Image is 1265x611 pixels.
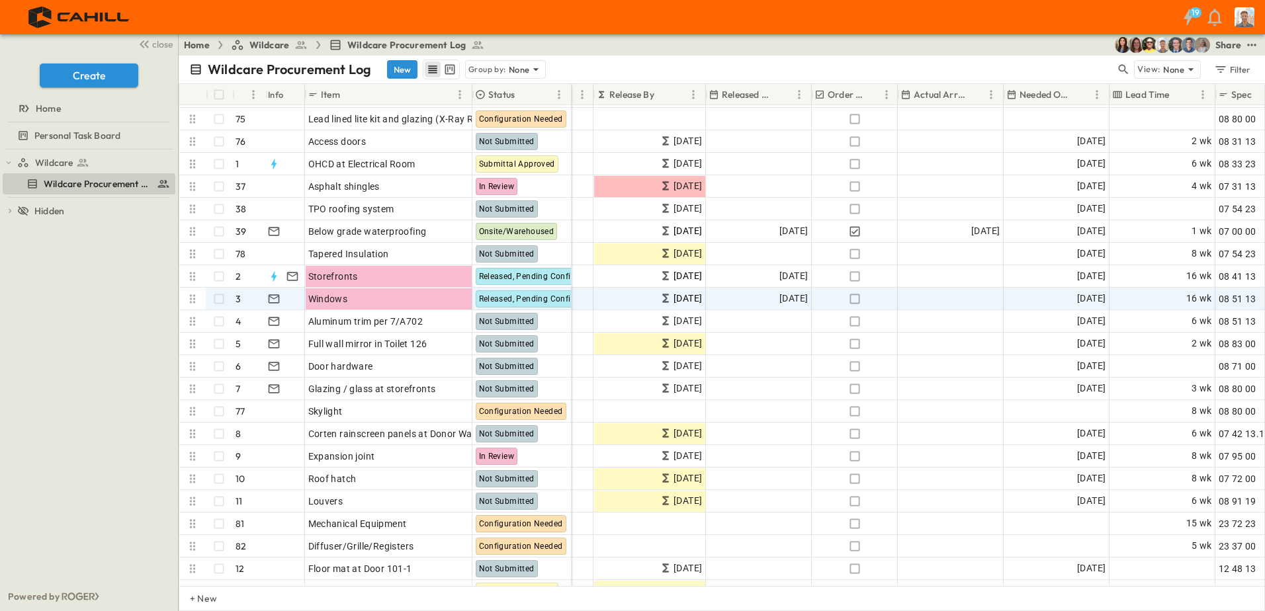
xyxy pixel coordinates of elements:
[1186,268,1212,284] span: 16 wk
[184,38,210,52] a: Home
[238,87,252,102] button: Sort
[1219,225,1256,238] span: 07 00 00
[232,84,265,105] div: #
[674,471,702,486] span: [DATE]
[674,358,702,374] span: [DATE]
[1077,561,1106,576] span: [DATE]
[828,88,865,101] p: Order Confirmed?
[1077,583,1106,598] span: [DATE]
[236,292,241,305] p: 3
[1219,562,1256,575] span: 12 48 13
[343,87,357,102] button: Sort
[983,87,999,102] button: Menu
[479,204,535,214] span: Not Submitted
[685,87,701,102] button: Menu
[1192,134,1212,149] span: 2 wk
[479,114,563,124] span: Configuration Needed
[479,294,582,304] span: Released, Pending Confirm
[1219,270,1256,283] span: 08 41 13
[1192,246,1212,261] span: 8 wk
[1077,224,1106,239] span: [DATE]
[34,129,120,142] span: Personal Task Board
[722,88,774,101] p: Released Date
[3,99,173,118] a: Home
[308,562,412,575] span: Floor mat at Door 101-1
[1192,583,1212,598] span: 3 wk
[1235,7,1254,27] img: Profile Picture
[1219,472,1256,485] span: 07 72 00
[479,452,515,461] span: In Review
[1077,448,1106,464] span: [DATE]
[868,87,883,102] button: Sort
[479,564,535,573] span: Not Submitted
[674,448,702,464] span: [DATE]
[236,180,245,193] p: 37
[1219,180,1256,193] span: 07 31 13
[1077,179,1106,194] span: [DATE]
[308,450,375,463] span: Expansion joint
[1163,63,1184,76] p: None
[479,137,535,146] span: Not Submitted
[236,157,239,171] p: 1
[479,384,535,393] span: Not Submitted
[1186,291,1212,306] span: 16 wk
[479,362,535,371] span: Not Submitted
[236,495,242,508] p: 11
[1128,37,1144,53] img: Kirsten Gregory (kgregory@cahill-sf.com)
[674,426,702,441] span: [DATE]
[1219,315,1256,328] span: 08 51 13
[423,60,460,79] div: table view
[231,38,308,52] a: Wildcare
[509,63,530,76] p: None
[236,472,245,485] p: 10
[1219,517,1256,530] span: 23 72 23
[1219,337,1256,350] span: 08 83 00
[308,180,380,193] span: Asphalt shingles
[1168,37,1184,53] img: Jared Salin (jsalin@cahill-sf.com)
[657,87,672,102] button: Sort
[1219,247,1256,261] span: 07 54 23
[425,61,441,77] button: row view
[308,135,367,148] span: Access doors
[1077,268,1106,284] span: [DATE]
[308,270,358,283] span: Storefronts
[1192,426,1212,441] span: 6 wk
[1020,88,1072,101] p: Needed Onsite
[674,156,702,171] span: [DATE]
[1077,313,1106,329] span: [DATE]
[236,427,241,440] p: 8
[1219,540,1256,553] span: 23 37 00
[674,246,702,261] span: [DATE]
[249,38,289,52] span: Wildcare
[791,87,807,102] button: Menu
[1077,246,1106,261] span: [DATE]
[35,156,73,169] span: Wildcare
[479,542,563,551] span: Configuration Needed
[265,84,305,105] div: Info
[133,34,175,53] button: close
[479,429,535,438] span: Not Submitted
[1141,37,1157,53] img: Kevin Lewis (klewis@cahill-sf.com)
[468,63,506,76] p: Group by:
[236,382,240,395] p: 7
[777,87,791,102] button: Sort
[308,112,497,126] span: Lead lined lite kit and glazing (X-Ray Room)
[1181,37,1197,53] img: Will Nethercutt (wnethercutt@cahill-sf.com)
[1213,62,1251,77] div: Filter
[1244,37,1260,53] button: test
[236,405,245,418] p: 77
[308,495,343,508] span: Louvers
[1077,336,1106,351] span: [DATE]
[1219,450,1256,463] span: 07 95 00
[308,337,427,350] span: Full wall mirror in Toilet 126
[308,472,357,485] span: Roof hatch
[236,112,245,126] p: 75
[236,225,246,238] p: 39
[674,336,702,351] span: [DATE]
[1194,37,1210,53] img: Gondica Strykers (gstrykers@cahill-sf.com)
[879,87,894,102] button: Menu
[674,493,702,509] span: [DATE]
[479,182,515,191] span: In Review
[3,152,175,173] div: Wildcaretest
[1209,60,1254,79] button: Filter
